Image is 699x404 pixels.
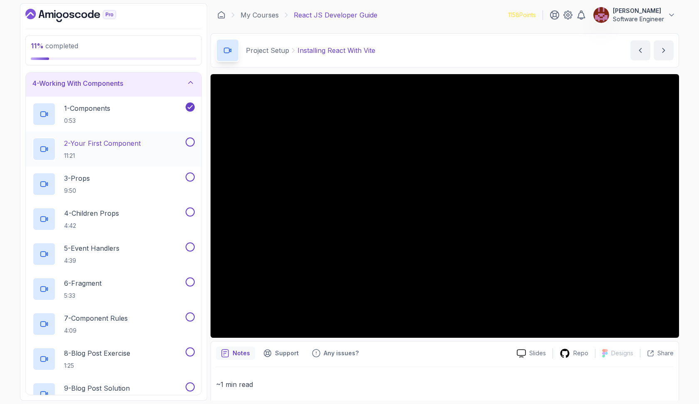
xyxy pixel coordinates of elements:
[258,347,304,360] button: Support button
[32,78,123,88] h3: 4 - Working With Components
[307,347,364,360] button: Feedback button
[211,74,679,338] iframe: 2 - Installing React with Vite
[64,243,119,253] p: 5 - Event Handlers
[216,379,674,390] p: ~1 min read
[64,278,102,288] p: 6 - Fragment
[294,10,377,20] p: React JS Developer Guide
[32,172,195,196] button: 3-Props9:50
[246,45,289,55] p: Project Setup
[64,257,119,265] p: 4:39
[593,7,676,23] button: user profile image[PERSON_NAME]Software Engineer
[64,222,119,230] p: 4:42
[31,42,44,50] span: 11 %
[26,70,201,97] button: 4-Working With Components
[64,152,141,160] p: 11:21
[640,349,674,357] button: Share
[64,103,110,113] p: 1 - Components
[32,207,195,231] button: 4-Children Props4:42
[613,7,664,15] p: [PERSON_NAME]
[275,349,299,357] p: Support
[64,348,130,358] p: 8 - Blog Post Exercise
[233,349,250,357] p: Notes
[64,313,128,323] p: 7 - Component Rules
[64,362,130,370] p: 1:25
[654,40,674,60] button: next content
[64,173,90,183] p: 3 - Props
[32,347,195,371] button: 8-Blog Post Exercise1:25
[32,312,195,336] button: 7-Component Rules4:09
[324,349,359,357] p: Any issues?
[64,383,130,393] p: 9 - Blog Post Solution
[25,9,135,22] a: Dashboard
[508,11,536,19] p: 1158 Points
[64,138,141,148] p: 2 - Your First Component
[31,42,78,50] span: completed
[32,242,195,266] button: 5-Event Handlers4:39
[240,10,279,20] a: My Courses
[297,45,375,55] p: Installing React With Vite
[529,349,546,357] p: Slides
[64,187,90,195] p: 9:50
[593,7,609,23] img: user profile image
[216,347,255,360] button: notes button
[657,349,674,357] p: Share
[630,40,650,60] button: previous content
[553,348,595,359] a: Repo
[32,277,195,301] button: 6-Fragment5:33
[611,349,633,357] p: Designs
[64,292,102,300] p: 5:33
[64,117,110,125] p: 0:53
[217,11,226,19] a: Dashboard
[613,15,664,23] p: Software Engineer
[64,208,119,218] p: 4 - Children Props
[573,349,588,357] p: Repo
[510,349,553,358] a: Slides
[64,327,128,335] p: 4:09
[32,102,195,126] button: 1-Components0:53
[32,137,195,161] button: 2-Your First Component11:21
